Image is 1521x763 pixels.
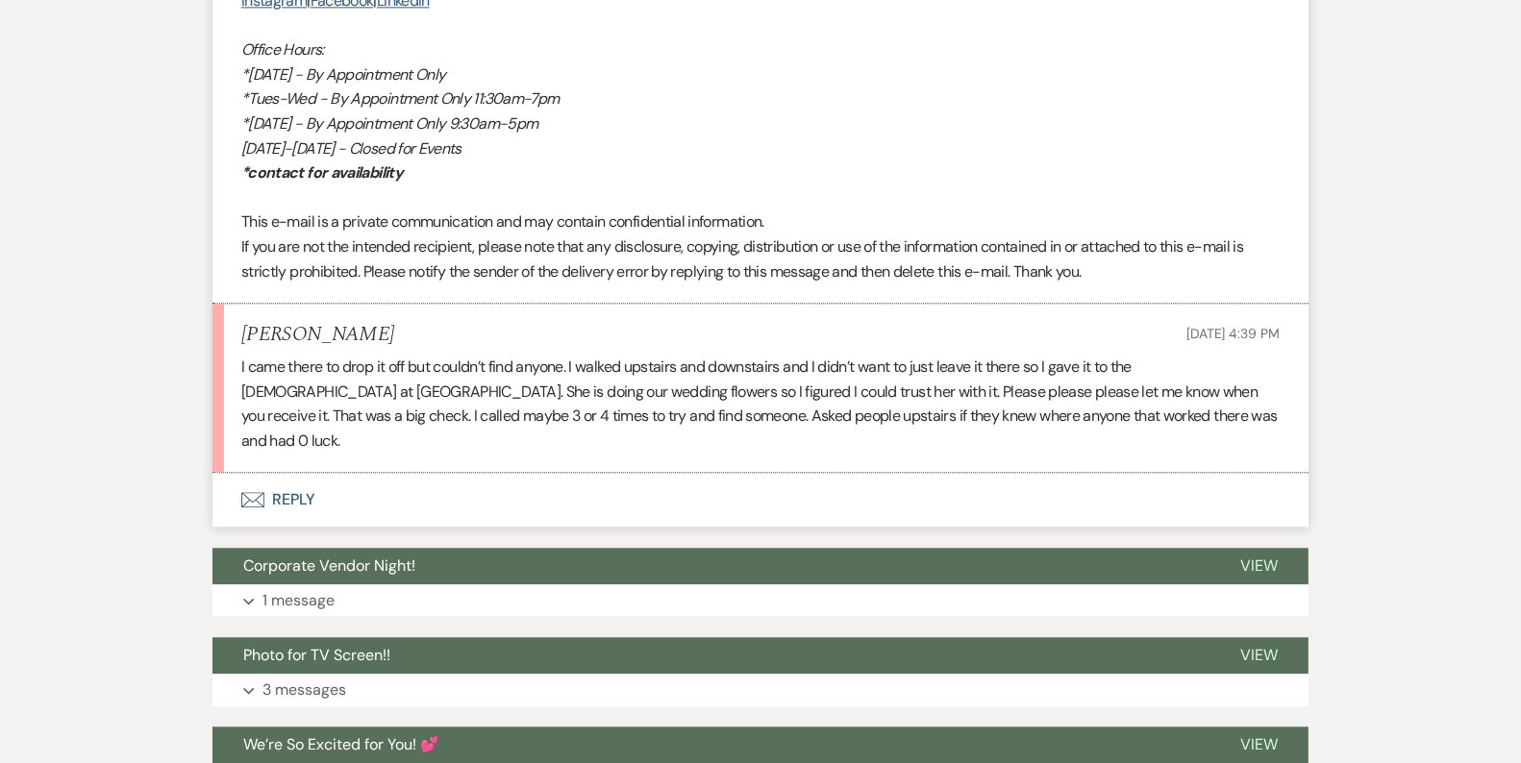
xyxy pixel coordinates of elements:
p: This e-mail is a private communication and may contain confidential information. [241,209,1280,234]
button: Photo for TV Screen!! [212,637,1209,674]
button: 3 messages [212,674,1309,706]
p: If you are not the intended recipient, please note that any disclosure, copying, distribution or ... [241,234,1280,283]
h5: [PERSON_NAME] [241,323,394,347]
p: 1 message [262,588,335,613]
em: *[DATE] - By Appointment Only [241,64,445,85]
span: Photo for TV Screen!! [243,645,390,665]
button: Corporate Vendor Night! [212,548,1209,584]
p: I came there to drop it off but couldn’t find anyone. I walked upstairs and downstairs and I didn... [241,355,1280,453]
em: *contact for availability [241,162,403,183]
button: View [1209,637,1309,674]
button: We’re So Excited for You! 💕 [212,726,1209,763]
button: View [1209,548,1309,584]
em: *Tues-Wed - By Appointment Only 11:30am-7pm [241,88,559,109]
span: View [1240,645,1278,665]
em: Office Hours: [241,39,324,60]
em: *[DATE] - By Appointment Only 9:30am-5pm [241,113,537,134]
span: View [1240,734,1278,754]
span: We’re So Excited for You! 💕 [243,734,439,754]
p: 3 messages [262,677,346,702]
button: View [1209,726,1309,763]
button: Reply [212,473,1309,527]
span: View [1240,555,1278,576]
button: 1 message [212,584,1309,617]
span: Corporate Vendor Night! [243,555,415,576]
span: [DATE] 4:39 PM [1186,325,1280,342]
em: [DATE]-[DATE] - Closed for Events [241,138,461,159]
